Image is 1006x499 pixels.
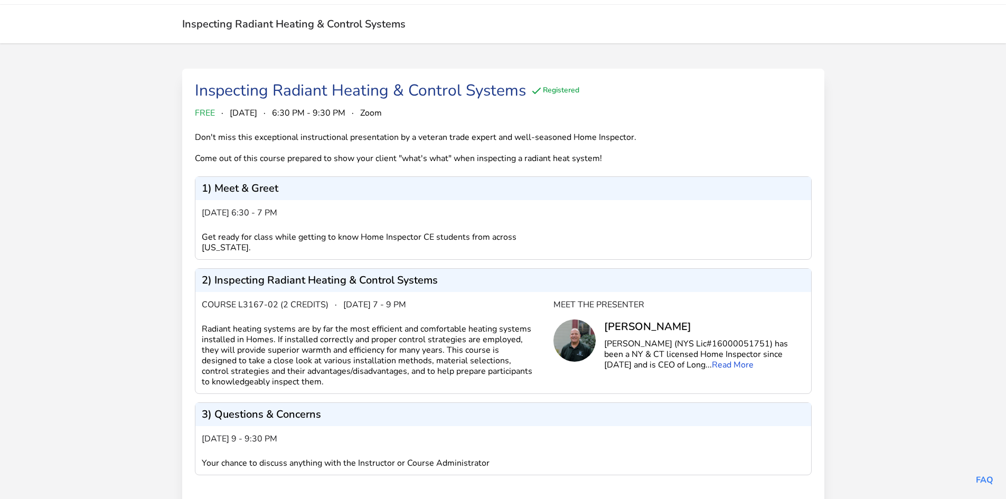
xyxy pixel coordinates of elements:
[202,458,553,468] div: Your chance to discuss anything with the Instructor or Course Administrator
[335,298,337,311] span: ·
[712,359,754,371] a: Read More
[272,107,345,119] span: 6:30 PM - 9:30 PM
[202,206,277,219] span: [DATE] 6:30 - 7 pm
[230,107,257,119] span: [DATE]
[202,324,553,387] div: Radiant heating systems are by far the most efficient and comfortable heating systems installed i...
[343,298,406,311] span: [DATE] 7 - 9 pm
[202,275,438,286] p: 2) Inspecting Radiant Heating & Control Systems
[221,107,223,119] span: ·
[182,17,824,31] h2: Inspecting Radiant Heating & Control Systems
[202,232,553,253] div: Get ready for class while getting to know Home Inspector CE students from across [US_STATE].
[976,474,993,486] a: FAQ
[604,319,805,334] div: [PERSON_NAME]
[360,107,382,119] span: Zoom
[553,319,596,362] img: Chris Long
[530,84,579,97] div: Registered
[195,132,657,164] div: Don't miss this exceptional instructional presentation by a veteran trade expert and well-seasone...
[195,107,215,119] span: FREE
[202,409,321,420] p: 3) Questions & Concerns
[202,183,278,194] p: 1) Meet & Greet
[352,107,354,119] span: ·
[553,298,805,311] div: Meet the Presenter
[202,298,328,311] span: Course L3167-02 (2 credits)
[202,432,277,445] span: [DATE] 9 - 9:30 pm
[604,338,805,370] p: [PERSON_NAME] (NYS Lic#16000051751) has been a NY & CT licensed Home Inspector since [DATE] and i...
[195,81,526,100] div: Inspecting Radiant Heating & Control Systems
[264,107,266,119] span: ·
